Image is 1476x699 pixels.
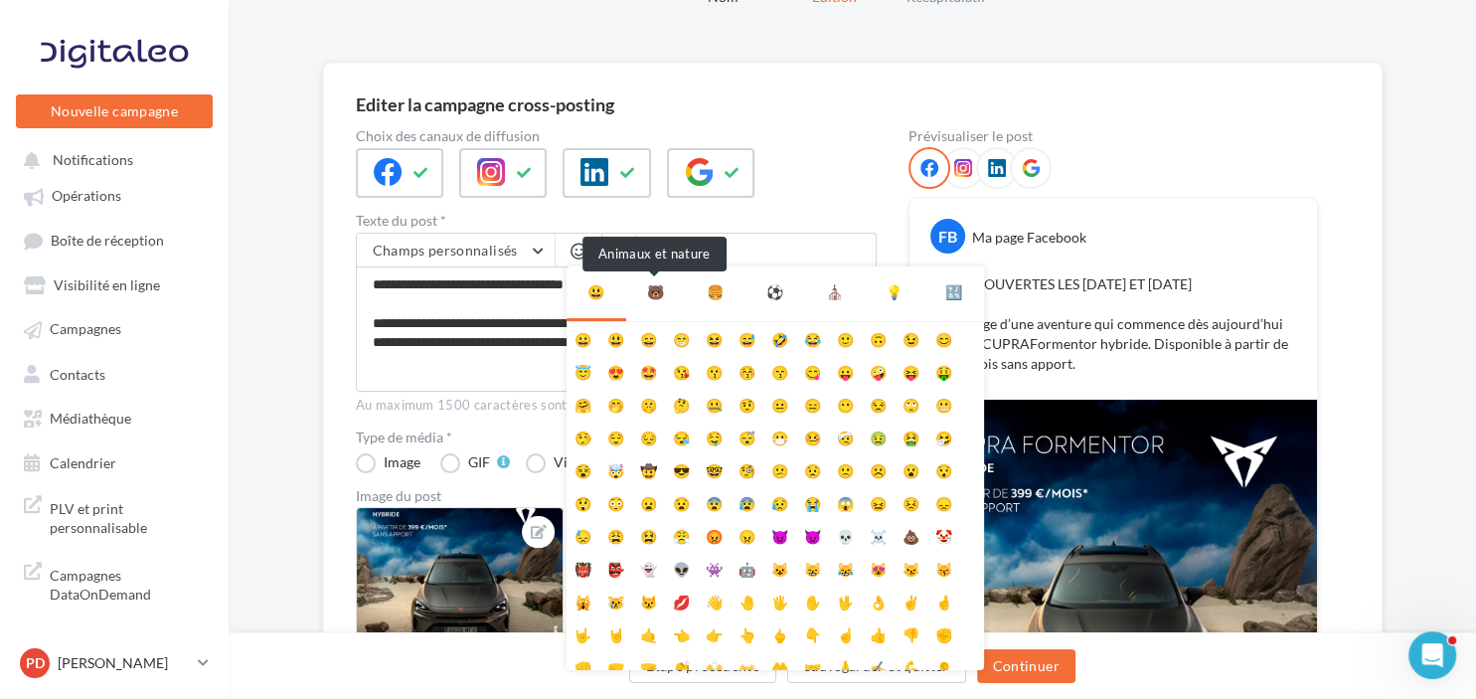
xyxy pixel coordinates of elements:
[707,282,724,302] div: 🍔
[698,552,731,585] li: 👾
[731,552,763,585] li: 🤖
[862,421,895,453] li: 🤢
[796,585,829,617] li: ✋
[16,94,213,128] button: Nouvelle campagne
[554,455,590,469] div: Vidéo
[665,617,698,650] li: 👈
[698,617,731,650] li: 👉
[908,129,1318,143] div: Prévisualiser le post
[829,585,862,617] li: 🖖
[665,322,698,355] li: 😁
[763,421,796,453] li: 😷
[12,266,217,302] a: Visibilité en ligne
[567,552,599,585] li: 👹
[796,650,829,683] li: 🤝
[567,650,599,683] li: 👊
[665,552,698,585] li: 👽
[698,453,731,486] li: 🤓
[12,355,217,391] a: Contacts
[665,421,698,453] li: 😪
[796,421,829,453] li: 🤒
[356,370,877,392] label: 191/1500
[647,282,664,302] div: 🐻
[766,282,783,302] div: ⚽
[731,355,763,388] li: 😚
[829,519,862,552] li: 💀
[862,322,895,355] li: 🙃
[12,310,217,346] a: Campagnes
[829,453,862,486] li: 🙁
[829,617,862,650] li: ☝
[50,410,131,427] span: Médiathèque
[599,519,632,552] li: 😩
[632,486,665,519] li: 😦
[895,486,927,519] li: 😣
[927,585,960,617] li: 🤞
[731,486,763,519] li: 😰
[12,399,217,435] a: Médiathèque
[796,486,829,519] li: 😭
[731,585,763,617] li: 🤚
[829,355,862,388] li: 😛
[895,552,927,585] li: 😼
[829,552,862,585] li: 😹
[567,585,599,617] li: 🙀
[862,650,895,683] li: ✍
[731,519,763,552] li: 😠
[927,388,960,421] li: 😬
[665,519,698,552] li: 😤
[829,322,862,355] li: 🙂
[796,322,829,355] li: 😂
[895,388,927,421] li: 🙄
[763,486,796,519] li: 😥
[927,355,960,388] li: 🤑
[796,355,829,388] li: 😋
[796,519,829,552] li: 👿
[12,487,217,546] a: PLV et print personnalisable
[468,455,490,469] div: GIF
[731,650,763,683] li: 👐
[384,455,420,469] div: Image
[12,443,217,479] a: Calendrier
[763,617,796,650] li: 🖕
[599,388,632,421] li: 🤭
[567,453,599,486] li: 😵
[829,650,862,683] li: 🙏
[599,650,632,683] li: 🤛
[862,552,895,585] li: 😻
[599,453,632,486] li: 🤯
[665,388,698,421] li: 🤔
[665,585,698,617] li: 💋
[1408,631,1456,679] iframe: Intercom live chat
[52,188,121,205] span: Opérations
[826,282,843,302] div: ⛪
[895,650,927,683] li: 💪
[829,421,862,453] li: 🤕
[356,489,877,503] div: Image du post
[698,322,731,355] li: 😆
[927,486,960,519] li: 😞
[54,276,160,293] span: Visibilité en ligne
[731,421,763,453] li: 😴
[567,322,599,355] li: 😀
[927,453,960,486] li: 😯
[632,355,665,388] li: 🤩
[927,650,960,683] li: 👂
[587,282,604,302] div: 😃
[927,421,960,453] li: 🤧
[763,585,796,617] li: 🖐
[356,431,877,444] label: Type de média *
[567,519,599,552] li: 😓
[567,388,599,421] li: 🤗
[356,397,877,415] div: Au maximum 1500 caractères sont permis pour pouvoir publier sur Google
[763,453,796,486] li: 😕
[796,453,829,486] li: 😟
[895,453,927,486] li: 😮
[829,388,862,421] li: 😶
[599,617,632,650] li: 🤘
[599,322,632,355] li: 😃
[731,322,763,355] li: 😅
[50,321,121,338] span: Campagnes
[763,388,796,421] li: 😐
[665,486,698,519] li: 😧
